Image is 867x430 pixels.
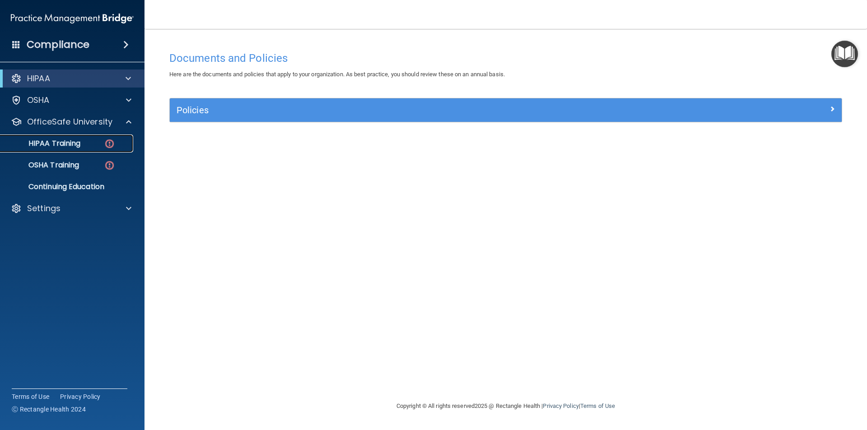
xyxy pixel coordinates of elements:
p: OSHA [27,95,50,106]
span: Here are the documents and policies that apply to your organization. As best practice, you should... [169,71,505,78]
p: OSHA Training [6,161,79,170]
p: Settings [27,203,61,214]
p: Continuing Education [6,182,129,191]
button: Open Resource Center [831,41,858,67]
img: PMB logo [11,9,134,28]
a: HIPAA [11,73,131,84]
img: danger-circle.6113f641.png [104,160,115,171]
img: danger-circle.6113f641.png [104,138,115,149]
p: OfficeSafe University [27,116,112,127]
h4: Compliance [27,38,89,51]
p: HIPAA [27,73,50,84]
a: Privacy Policy [543,402,578,409]
a: Terms of Use [12,392,49,401]
a: Privacy Policy [60,392,101,401]
iframe: Drift Widget Chat Controller [711,366,856,402]
a: OfficeSafe University [11,116,131,127]
div: Copyright © All rights reserved 2025 @ Rectangle Health | | [341,392,671,421]
a: OSHA [11,95,131,106]
h4: Documents and Policies [169,52,842,64]
span: Ⓒ Rectangle Health 2024 [12,405,86,414]
a: Terms of Use [580,402,615,409]
a: Settings [11,203,131,214]
a: Policies [177,103,835,117]
h5: Policies [177,105,667,115]
p: HIPAA Training [6,139,80,148]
